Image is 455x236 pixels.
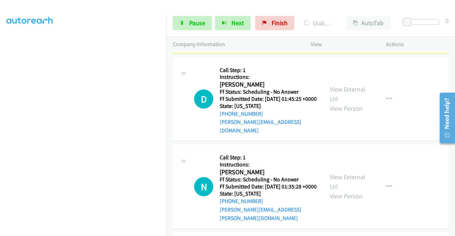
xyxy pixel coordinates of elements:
[194,177,213,196] div: The call is yet to be attempted
[220,103,317,110] h5: State: [US_STATE]
[330,85,365,103] a: View External Url
[189,19,205,27] span: Pause
[346,16,390,30] button: AutoTab
[231,19,244,27] span: Next
[220,176,317,183] h5: Ff Status: Scheduling - No Answer
[194,89,213,109] div: The call is yet to be attempted
[173,16,212,30] a: Pause
[220,198,263,204] a: [PHONE_NUMBER]
[220,88,317,95] h5: Ff Status: Scheduling - No Answer
[330,173,365,191] a: View External Url
[220,168,315,176] h2: [PERSON_NAME]
[220,161,317,168] h5: Instructions:
[272,19,288,27] span: Finish
[173,40,298,49] p: Company Information
[220,154,317,161] h5: Call Step: 1
[220,67,317,74] h5: Call Step: 1
[220,95,317,103] h5: Ff Submitted Date: [DATE] 01:45:25 +0000
[220,119,301,134] a: [PERSON_NAME][EMAIL_ADDRESS][DOMAIN_NAME]
[220,110,263,117] a: [PHONE_NUMBER]
[220,190,317,197] h5: State: [US_STATE]
[220,73,317,81] h5: Instructions:
[445,16,449,26] div: 0
[220,183,317,190] h5: Ff Submitted Date: [DATE] 01:35:28 +0000
[330,104,363,112] a: View Person
[304,18,333,28] p: Dialing [PERSON_NAME]
[406,19,439,25] div: Delay between calls (in seconds)
[435,90,455,146] iframe: Resource Center
[386,40,449,49] p: Actions
[330,192,363,200] a: View Person
[215,16,251,30] button: Next
[255,16,294,30] a: Finish
[311,40,373,49] p: View
[194,177,213,196] h1: N
[194,89,213,109] h1: D
[220,206,301,221] a: [PERSON_NAME][EMAIL_ADDRESS][PERSON_NAME][DOMAIN_NAME]
[220,81,315,89] h2: [PERSON_NAME]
